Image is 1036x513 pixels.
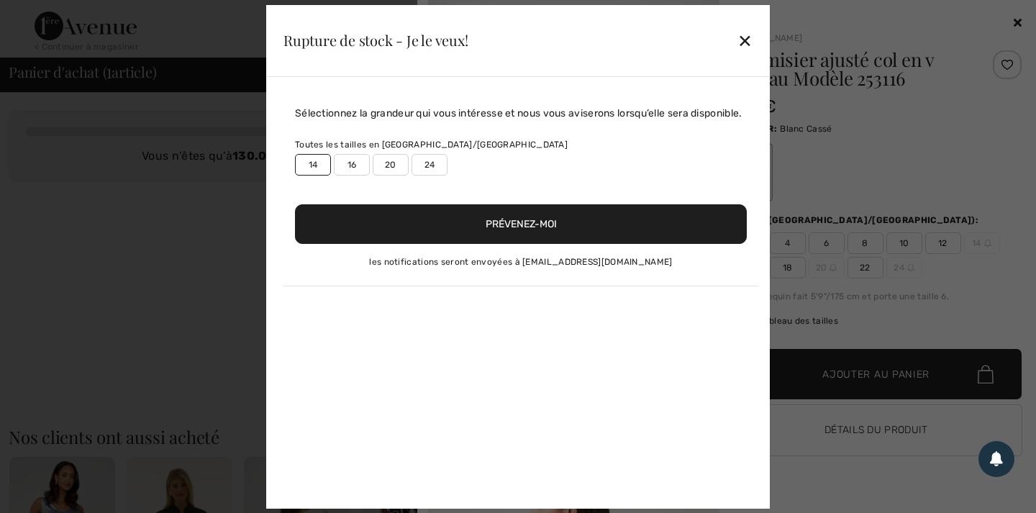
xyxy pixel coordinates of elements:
label: 20 [373,154,409,176]
div: Rupture de stock - Je le veux! [283,33,468,47]
div: ✕ [737,25,753,55]
label: 24 [412,154,447,176]
div: Toutes les tailles en [GEOGRAPHIC_DATA]/[GEOGRAPHIC_DATA] [295,138,747,151]
label: 14 [295,154,331,176]
div: les notifications seront envoyées à [EMAIL_ADDRESS][DOMAIN_NAME] [295,255,747,268]
span: Aide [33,10,62,23]
div: Sélectionnez la grandeur qui vous intéresse et nous vous aviserons lorsqu’elle sera disponible. [295,106,747,121]
label: 16 [334,154,370,176]
button: Prévenez-moi [295,204,747,244]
